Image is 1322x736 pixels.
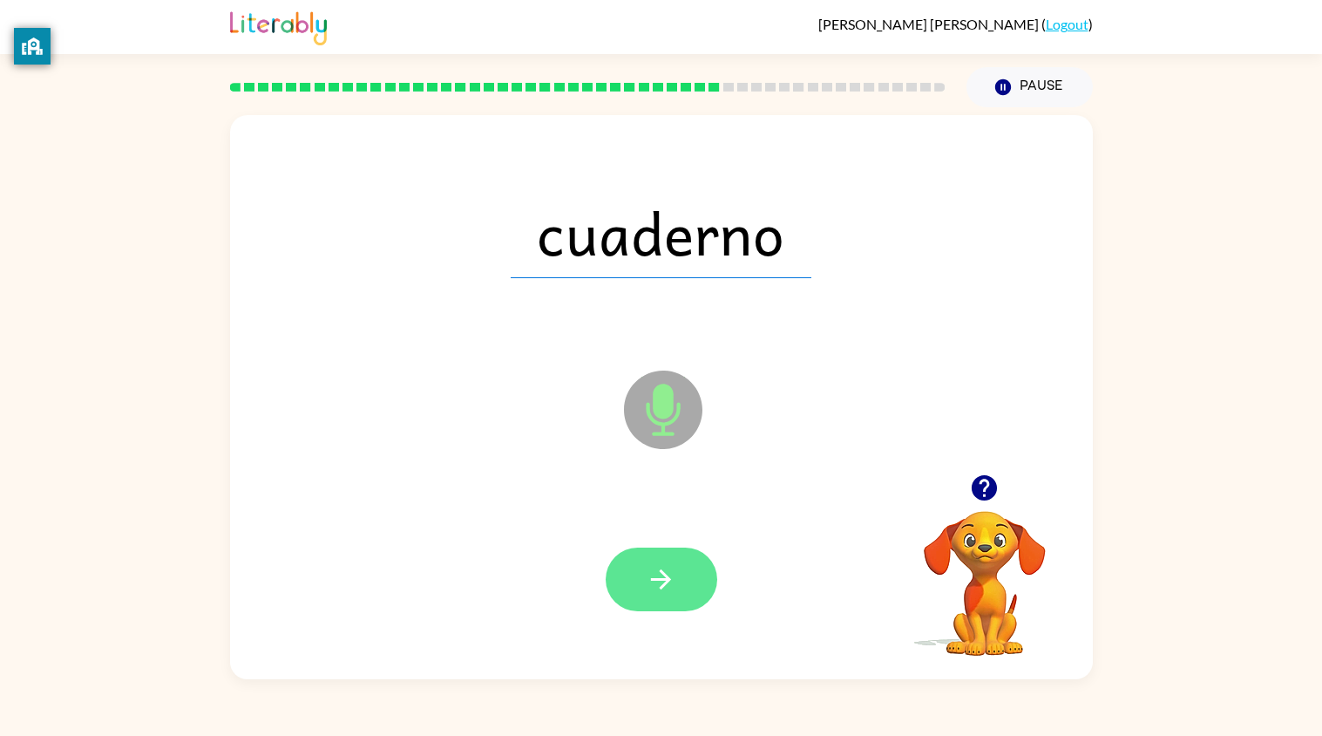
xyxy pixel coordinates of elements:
video: Your browser must support playing .mp4 files to use Literably. Please try using another browser. [898,484,1072,658]
button: Pause [966,67,1093,107]
button: privacy banner [14,28,51,65]
img: Literably [230,7,327,45]
a: Logout [1046,16,1088,32]
span: cuaderno [511,187,811,278]
span: [PERSON_NAME] [PERSON_NAME] [818,16,1041,32]
div: ( ) [818,16,1093,32]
